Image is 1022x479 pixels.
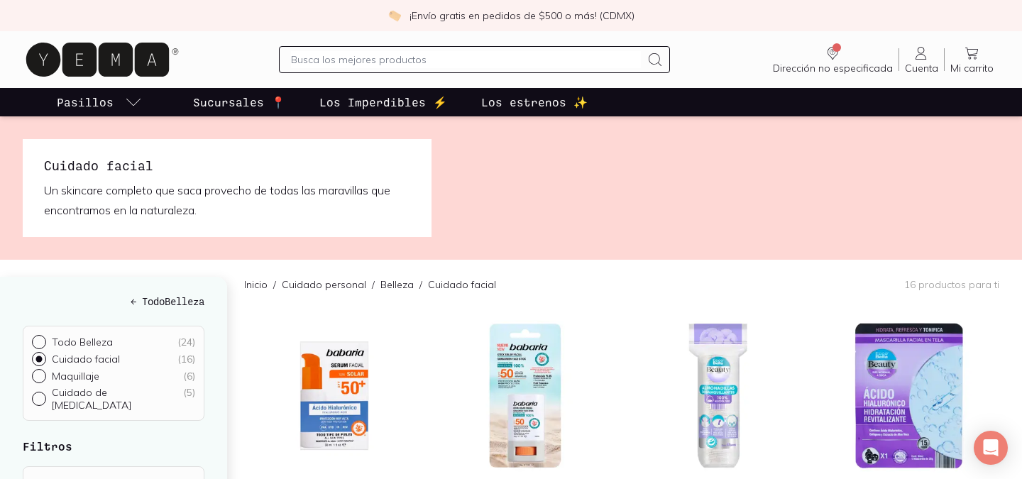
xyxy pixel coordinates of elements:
[481,94,588,111] p: Los estrenos ✨
[905,62,938,75] span: Cuenta
[183,386,195,412] div: ( 5 )
[319,94,447,111] p: Los Imperdibles ⚡️
[904,278,999,291] p: 16 productos para ti
[366,277,380,292] span: /
[899,45,944,75] a: Cuenta
[478,88,590,116] a: Los estrenos ✨
[57,94,114,111] p: Pasillos
[945,45,999,75] a: Mi carrito
[23,294,204,309] a: ← TodoBelleza
[767,45,899,75] a: Dirección no especificada
[193,94,285,111] p: Sucursales 📍
[950,62,994,75] span: Mi carrito
[291,51,640,68] input: Busca los mejores productos
[190,88,288,116] a: Sucursales 📍
[54,88,145,116] a: pasillo-todos-link
[388,9,401,22] img: check
[974,431,1008,465] div: Open Intercom Messenger
[52,370,99,382] p: Maquillaje
[52,386,183,412] p: Cuidado de [MEDICAL_DATA]
[183,370,195,382] div: ( 6 )
[52,336,113,348] p: Todo Belleza
[244,278,268,291] a: Inicio
[44,180,410,220] p: Un skincare completo que saca provecho de todas las maravillas que encontramos en la naturaleza.
[282,278,366,291] a: Cuidado personal
[177,336,195,348] div: ( 24 )
[268,277,282,292] span: /
[317,88,450,116] a: Los Imperdibles ⚡️
[414,277,428,292] span: /
[428,277,496,292] p: Cuidado facial
[23,439,72,453] strong: Filtros
[52,353,120,365] p: Cuidado facial
[23,294,204,309] h5: ← Todo Belleza
[773,62,893,75] span: Dirección no especificada
[177,353,195,365] div: ( 16 )
[410,9,634,23] p: ¡Envío gratis en pedidos de $500 o más! (CDMX)
[44,156,410,175] h1: Cuidado facial
[380,278,414,291] a: Belleza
